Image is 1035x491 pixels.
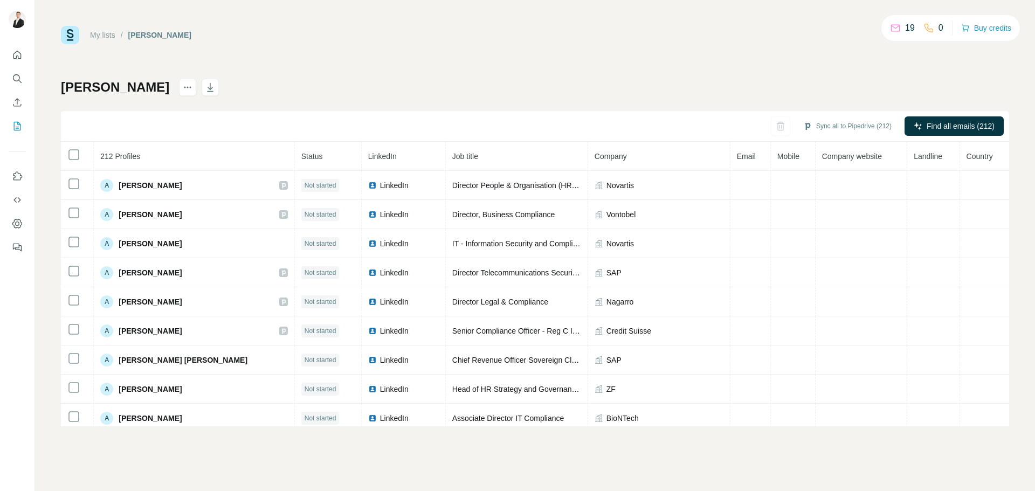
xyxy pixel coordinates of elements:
[100,324,113,337] div: A
[305,413,336,423] span: Not started
[128,30,191,40] div: [PERSON_NAME]
[380,238,409,249] span: LinkedIn
[301,152,323,161] span: Status
[796,118,899,134] button: Sync all to Pipedrive (212)
[452,414,564,423] span: Associate Director IT Compliance
[452,210,555,219] span: Director, Business Compliance
[368,414,377,423] img: LinkedIn logo
[368,210,377,219] img: LinkedIn logo
[380,413,409,424] span: LinkedIn
[119,326,182,336] span: [PERSON_NAME]
[9,116,26,136] button: My lists
[119,209,182,220] span: [PERSON_NAME]
[967,152,993,161] span: Country
[368,152,397,161] span: LinkedIn
[100,237,113,250] div: A
[100,412,113,425] div: A
[595,152,627,161] span: Company
[100,295,113,308] div: A
[9,190,26,210] button: Use Surfe API
[380,326,409,336] span: LinkedIn
[119,296,182,307] span: [PERSON_NAME]
[305,384,336,394] span: Not started
[452,181,757,190] span: Director People & Organisation (HR) Global Ethics, Risk & Compliance and Value & Access
[305,326,336,336] span: Not started
[119,267,182,278] span: [PERSON_NAME]
[9,45,26,65] button: Quick start
[452,356,736,364] span: Chief Revenue Officer Sovereign Cloud [GEOGRAPHIC_DATA] | Delos Cloud GmbH
[905,22,915,34] p: 19
[100,152,140,161] span: 212 Profiles
[305,355,336,365] span: Not started
[822,152,882,161] span: Company website
[9,214,26,233] button: Dashboard
[927,121,995,132] span: Find all emails (212)
[606,384,616,395] span: ZF
[368,327,377,335] img: LinkedIn logo
[305,297,336,307] span: Not started
[368,181,377,190] img: LinkedIn logo
[121,30,123,40] li: /
[119,355,247,365] span: [PERSON_NAME] [PERSON_NAME]
[305,210,336,219] span: Not started
[606,180,634,191] span: Novartis
[452,152,478,161] span: Job title
[9,167,26,186] button: Use Surfe on LinkedIn
[905,116,1004,136] button: Find all emails (212)
[119,180,182,191] span: [PERSON_NAME]
[61,26,79,44] img: Surfe Logo
[606,238,634,249] span: Novartis
[380,267,409,278] span: LinkedIn
[368,239,377,248] img: LinkedIn logo
[452,327,688,335] span: Senior Compliance Officer - Reg C Investor Protection, CCO (AVP/VP)
[100,383,113,396] div: A
[452,385,667,393] span: Head of HR Strategy and Governance - Passive Safety Systems
[452,239,761,248] span: IT - Information Security and Compliance Associate Director Country [GEOGRAPHIC_DATA]
[100,266,113,279] div: A
[119,238,182,249] span: [PERSON_NAME]
[179,79,196,96] button: actions
[914,152,942,161] span: Landline
[380,384,409,395] span: LinkedIn
[961,20,1011,36] button: Buy credits
[380,209,409,220] span: LinkedIn
[119,384,182,395] span: [PERSON_NAME]
[9,69,26,88] button: Search
[368,385,377,393] img: LinkedIn logo
[305,181,336,190] span: Not started
[380,355,409,365] span: LinkedIn
[368,268,377,277] img: LinkedIn logo
[90,31,115,39] a: My lists
[305,268,336,278] span: Not started
[305,239,336,248] span: Not started
[380,180,409,191] span: LinkedIn
[9,238,26,257] button: Feedback
[100,179,113,192] div: A
[777,152,799,161] span: Mobile
[606,296,634,307] span: Nagarro
[606,209,636,220] span: Vontobel
[100,208,113,221] div: A
[9,93,26,112] button: Enrich CSV
[368,356,377,364] img: LinkedIn logo
[606,413,639,424] span: BioNTech
[606,267,622,278] span: SAP
[380,296,409,307] span: LinkedIn
[606,326,651,336] span: Credit Suisse
[119,413,182,424] span: [PERSON_NAME]
[452,268,627,277] span: Director Telecommunications Security & Compliance
[100,354,113,366] div: A
[368,298,377,306] img: LinkedIn logo
[939,22,943,34] p: 0
[452,298,548,306] span: Director Legal & Compliance
[606,355,622,365] span: SAP
[9,11,26,28] img: Avatar
[737,152,756,161] span: Email
[998,454,1024,480] iframe: Intercom live chat
[61,79,169,96] h1: [PERSON_NAME]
